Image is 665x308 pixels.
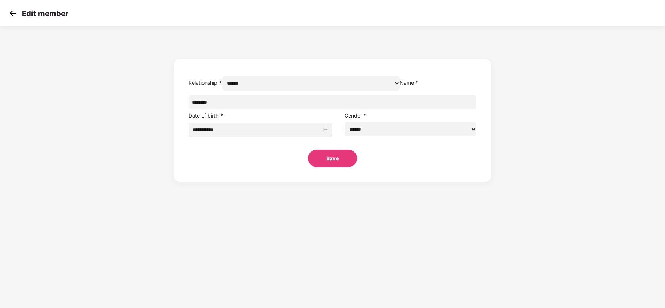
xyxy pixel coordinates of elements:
[189,112,223,119] label: Date of birth *
[22,9,68,18] p: Edit member
[189,80,222,86] label: Relationship *
[308,150,357,167] button: Save
[7,8,18,19] img: svg+xml;base64,PHN2ZyB4bWxucz0iaHR0cDovL3d3dy53My5vcmcvMjAwMC9zdmciIHdpZHRoPSIzMCIgaGVpZ2h0PSIzMC...
[345,112,367,119] label: Gender *
[400,80,419,86] label: Name *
